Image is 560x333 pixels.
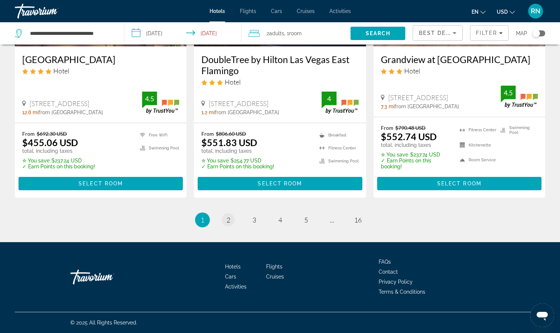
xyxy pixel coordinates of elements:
[22,158,95,164] p: $237.24 USD
[316,131,359,140] li: Breakfast
[531,7,540,15] span: RN
[19,178,183,187] a: Select Room
[240,8,256,14] span: Flights
[209,8,225,14] a: Hotels
[419,29,456,37] mat-select: Sort by
[388,93,448,102] span: [STREET_ADDRESS]
[289,30,302,36] span: Room
[227,216,230,224] span: 2
[456,125,497,136] li: Fitness Center
[351,27,405,40] button: Search
[142,92,179,113] img: TrustYou guest rating badge
[501,86,538,108] img: TrustYou guest rating badge
[201,109,215,115] span: 1.2 mi
[266,264,282,270] a: Flights
[395,103,459,109] span: from [GEOGRAPHIC_DATA]
[22,131,35,137] span: From
[456,154,497,165] li: Room Service
[124,22,241,44] button: Select check in and out date
[379,279,413,285] a: Privacy Policy
[381,131,437,142] ins: $552.74 USD
[201,148,274,154] p: total, including taxes
[201,78,358,86] div: 3 star Hotel
[381,152,450,158] p: $237.74 USD
[209,99,268,108] span: [STREET_ADDRESS]
[284,28,302,39] span: , 1
[258,181,302,187] span: Select Room
[322,94,336,103] div: 4
[381,152,408,158] span: ✮ You save
[241,22,351,44] button: Travelers: 2 adults, 0 children
[201,216,204,224] span: 1
[304,216,308,224] span: 5
[22,148,95,154] p: total, including taxes
[329,8,351,14] a: Activities
[379,269,398,275] span: Contact
[476,30,497,36] span: Filter
[366,30,391,36] span: Search
[201,137,257,148] ins: $551.83 USD
[501,88,516,97] div: 4.5
[225,274,236,280] a: Cars
[22,54,179,65] a: [GEOGRAPHIC_DATA]
[404,67,420,75] span: Hotel
[201,131,214,137] span: From
[198,177,362,190] button: Select Room
[70,320,137,326] span: © 2025 All Rights Reserved.
[22,137,78,148] ins: $455.06 USD
[472,6,486,17] button: Change language
[354,216,362,224] span: 16
[497,125,538,136] li: Swimming Pool
[201,158,274,164] p: $254.77 USD
[22,158,50,164] span: ✮ You save
[15,1,89,21] a: Travorium
[526,3,545,19] button: User Menu
[381,125,393,131] span: From
[19,177,183,190] button: Select Room
[316,156,359,166] li: Swimming Pool
[381,54,538,65] h3: Grandview at [GEOGRAPHIC_DATA]
[497,6,515,17] button: Change currency
[53,67,69,75] span: Hotel
[22,109,38,115] span: 12.6 mi
[37,131,67,137] del: $692.30 USD
[379,259,391,265] a: FAQs
[497,9,508,15] span: USD
[377,177,541,190] button: Select Room
[316,144,359,153] li: Fitness Center
[225,264,241,270] span: Hotels
[215,109,279,115] span: from [GEOGRAPHIC_DATA]
[142,94,157,103] div: 4.5
[377,178,541,187] a: Select Room
[38,109,103,115] span: from [GEOGRAPHIC_DATA]
[70,266,144,288] a: Go Home
[136,131,179,140] li: Free WiFi
[252,216,256,224] span: 3
[379,289,425,295] a: Terms & Conditions
[201,54,358,76] a: DoubleTree by Hilton Las Vegas East Flamingo
[437,181,482,187] span: Select Room
[225,284,247,290] a: Activities
[266,28,284,39] span: 2
[297,8,315,14] span: Cruises
[381,67,538,75] div: 3 star Hotel
[269,30,284,36] span: Adults
[278,216,282,224] span: 4
[136,144,179,153] li: Swimming Pool
[516,28,527,39] span: Map
[201,158,229,164] span: ✮ You save
[271,8,282,14] a: Cars
[456,139,497,151] li: Kitchenette
[15,212,545,227] nav: Pagination
[266,274,284,280] span: Cruises
[201,164,274,169] p: ✓ Earn Points on this booking!
[395,125,426,131] del: $790.48 USD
